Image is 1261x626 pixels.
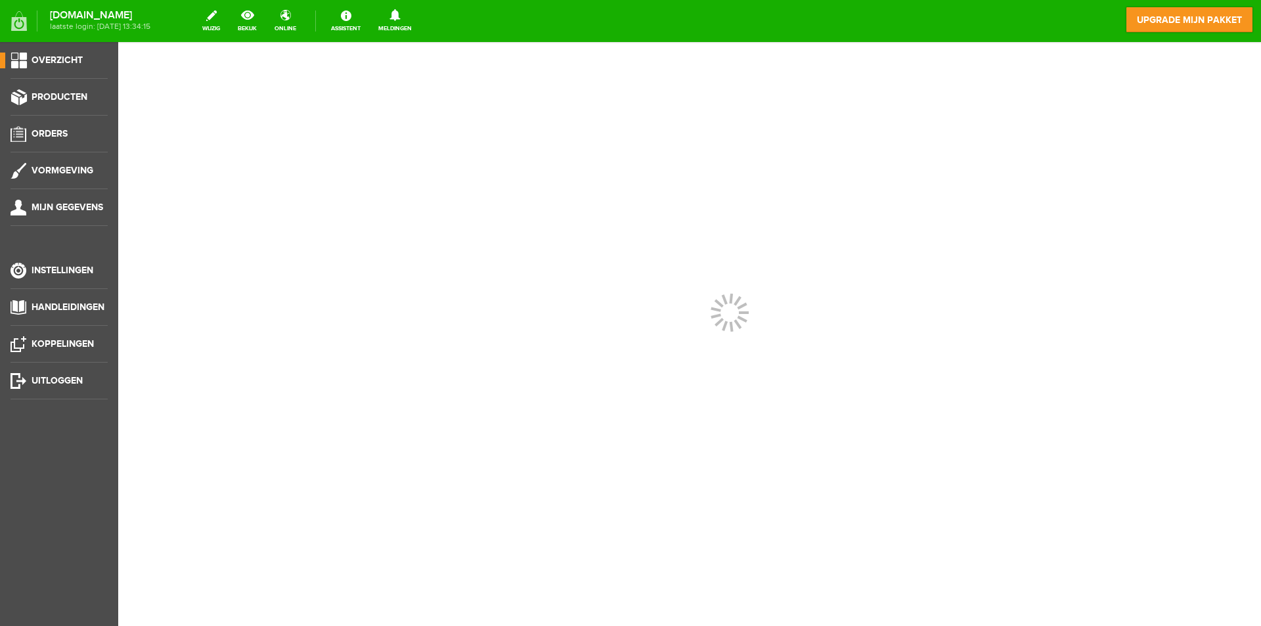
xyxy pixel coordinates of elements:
[50,23,150,30] span: laatste login: [DATE] 13:34:15
[32,202,103,213] span: Mijn gegevens
[370,7,420,35] a: Meldingen
[32,128,68,139] span: Orders
[323,7,368,35] a: Assistent
[32,302,104,313] span: Handleidingen
[50,12,150,19] strong: [DOMAIN_NAME]
[32,91,87,102] span: Producten
[1126,7,1253,33] a: upgrade mijn pakket
[32,55,83,66] span: Overzicht
[230,7,265,35] a: bekijk
[32,338,94,349] span: Koppelingen
[32,265,93,276] span: Instellingen
[267,7,304,35] a: online
[32,165,93,176] span: Vormgeving
[194,7,228,35] a: wijzig
[32,375,83,386] span: Uitloggen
